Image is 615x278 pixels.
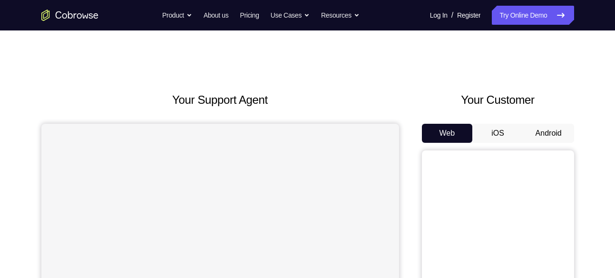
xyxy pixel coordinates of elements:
[204,6,228,25] a: About us
[430,6,448,25] a: Log In
[271,6,310,25] button: Use Cases
[457,6,480,25] a: Register
[422,124,473,143] button: Web
[472,124,523,143] button: iOS
[492,6,574,25] a: Try Online Demo
[321,6,360,25] button: Resources
[422,91,574,109] h2: Your Customer
[162,6,192,25] button: Product
[41,10,98,21] a: Go to the home page
[41,91,399,109] h2: Your Support Agent
[451,10,453,21] span: /
[240,6,259,25] a: Pricing
[523,124,574,143] button: Android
